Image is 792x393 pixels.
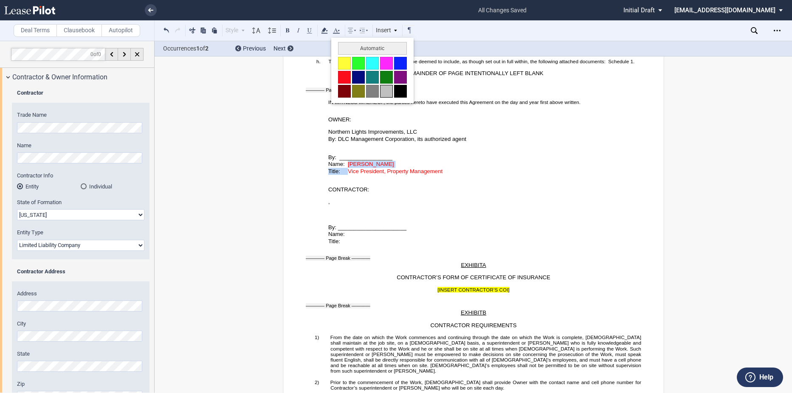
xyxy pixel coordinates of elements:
b: Contractor [17,90,43,96]
span: Occurrences of [163,44,229,53]
label: Address [17,290,144,298]
span: 0 [90,51,93,57]
label: City [17,320,144,328]
span: EXHIBIT [461,262,482,268]
button: Undo [161,25,172,35]
button: Italic [293,25,304,35]
span: h. [316,59,321,64]
span: REMAINDER OF PAGE INTENTIONALLY LEFT BLANK [403,70,543,76]
span: Name: [328,161,344,167]
button: Bold [282,25,293,35]
span: Previous [243,45,266,52]
span: OWNER: [328,116,351,122]
span: Name: [328,231,344,237]
label: Deal Terms [14,24,57,37]
button: Underline [304,25,315,35]
span: Initial Draft [623,6,655,14]
a: 1 [630,59,633,64]
span: [INSERT CONTRACTOR’S COI] [437,287,509,292]
button: Toggle Control Characters [404,25,414,35]
button: Automatic [338,42,407,55]
label: Contractor Info [17,172,144,180]
span: IN WITNESS WHEREOF, the parties hereto have executed this Agreement on the day and year first abo... [328,99,580,105]
label: Trade Name [17,111,144,119]
label: State of Formation [17,199,144,206]
span: From the date on which the Work commences and continuing through the date on which the Work is co... [330,334,642,373]
span: [PERSON_NAME] [348,161,394,167]
span: By: DLC Management Corporation, its authorized agent [328,136,466,142]
b: Contractor Address [17,268,65,275]
md-radio-button: Entity [17,182,81,190]
span: Northern Lights Improvements, LLC [328,129,417,135]
span: By: ______________________ [328,224,406,230]
label: Clausebook [56,24,102,37]
span: all changes saved [474,1,531,20]
md-radio-button: Individual [81,182,144,190]
b: 1 [196,45,200,52]
span: _________________ [339,154,392,160]
div: Previous [235,45,266,53]
span: of [90,51,101,57]
div: Next [273,45,293,53]
span: A [482,262,486,268]
button: Paste [209,25,220,35]
label: Help [759,372,773,383]
span: B [482,309,486,316]
label: Entity Type [17,229,144,236]
span: Next [273,45,286,52]
span: 1) [314,334,318,340]
span: EXHIBIT [460,309,482,316]
label: State [17,350,144,358]
b: 2 [205,45,209,52]
button: Cut [187,25,197,35]
span: 0 [98,51,101,57]
span: 2) [314,379,318,385]
div: Insert [375,25,399,36]
span: CONTRACTOR’S FORM OF CERTIFICATE OF INSURANCE [397,274,550,281]
div: Open Lease options menu [770,24,784,37]
span: Title: [328,238,340,244]
span: , [328,199,330,205]
label: Autopilot [101,24,140,37]
span: Contractor & Owner Information [12,72,107,82]
span: Prior to the commencement of the Work, [DEMOGRAPHIC_DATA] shall provide Owner with the contact na... [330,379,642,390]
button: Copy [198,25,209,35]
span: CONTRACTOR: [328,186,369,192]
label: Name [17,142,144,149]
span: This Agreement shall for all purposes be deemed to include, as though set out in full within, the... [328,59,605,64]
span: . [633,59,634,64]
span: Vice President, Property Management [348,168,443,174]
span: Schedule [608,59,629,64]
span: CONTRACTOR REQUIREMENTS [430,322,516,328]
label: Zip [17,380,144,388]
span: By: [328,154,336,160]
span: Title: [328,168,340,174]
button: Help [737,368,783,387]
